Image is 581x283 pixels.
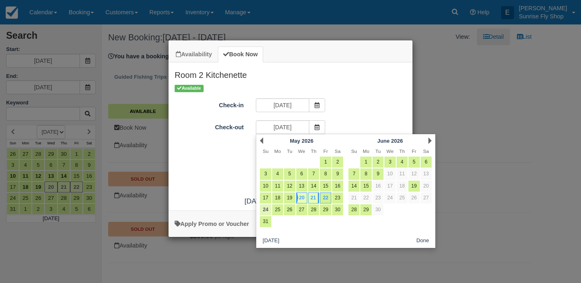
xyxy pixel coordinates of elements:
a: 1 [360,157,371,168]
a: 9 [332,168,343,179]
span: Available [175,85,204,92]
a: 22 [320,192,331,203]
a: 26 [284,204,295,215]
h2: Room 2 Kitchenette [169,62,412,84]
span: Friday [324,148,328,154]
a: 13 [421,168,432,179]
a: Prev [260,137,263,144]
span: Saturday [423,148,429,154]
a: 16 [332,181,343,192]
button: Done [413,236,432,246]
label: Check-out [169,120,250,132]
a: 27 [296,204,307,215]
span: Wednesday [386,148,393,154]
a: Book Now [218,46,263,62]
span: Thursday [399,148,405,154]
a: 29 [320,204,331,215]
a: 14 [308,181,319,192]
a: 13 [296,181,307,192]
a: Availability [171,46,217,62]
a: 4 [397,157,408,168]
a: 10 [384,168,395,179]
a: 12 [284,181,295,192]
span: Friday [412,148,416,154]
span: Monday [363,148,369,154]
a: 23 [332,192,343,203]
a: 18 [397,181,408,192]
a: 23 [373,192,384,203]
span: Thursday [311,148,317,154]
span: Sunday [263,148,268,154]
a: 17 [384,181,395,192]
span: [DATE] - [DATE] [244,197,295,205]
a: 11 [397,168,408,179]
a: 9 [373,168,384,179]
a: 20 [296,192,307,203]
a: 15 [320,181,331,192]
a: 18 [272,192,283,203]
span: Tuesday [375,148,381,154]
span: Tuesday [287,148,292,154]
a: 31 [260,216,271,227]
a: 5 [408,157,419,168]
a: 2 [332,157,343,168]
a: 20 [421,181,432,192]
a: 30 [332,204,343,215]
a: 21 [348,192,359,203]
a: 14 [348,181,359,192]
a: 21 [308,192,319,203]
a: 27 [421,192,432,203]
a: 12 [408,168,419,179]
a: 8 [320,168,331,179]
a: 7 [308,168,319,179]
a: 30 [373,204,384,215]
a: 2 [373,157,384,168]
span: Sunday [351,148,357,154]
a: 17 [260,192,271,203]
a: 3 [260,168,271,179]
a: 19 [408,181,419,192]
span: Monday [274,148,281,154]
a: 25 [397,192,408,203]
a: Next [428,137,432,144]
a: 3 [384,157,395,168]
a: 5 [284,168,295,179]
a: 10 [260,181,271,192]
a: 7 [348,168,359,179]
a: 1 [320,157,331,168]
span: 2026 [302,138,313,144]
a: 22 [360,192,371,203]
a: 26 [408,192,419,203]
a: 25 [272,204,283,215]
span: June [377,138,390,144]
button: [DATE] [259,236,282,246]
div: Item Modal [169,62,412,206]
a: 15 [360,181,371,192]
a: 24 [260,204,271,215]
a: 8 [360,168,371,179]
a: 11 [272,181,283,192]
span: Saturday [335,148,340,154]
a: 19 [284,192,295,203]
span: May [290,138,300,144]
a: 28 [308,204,319,215]
label: Check-in [169,98,250,110]
a: 16 [373,181,384,192]
a: 29 [360,204,371,215]
a: 24 [384,192,395,203]
a: 4 [272,168,283,179]
a: 28 [348,204,359,215]
span: 2026 [391,138,403,144]
a: Apply Voucher [175,221,249,227]
a: 6 [296,168,307,179]
div: : [169,196,412,206]
a: 6 [421,157,432,168]
span: Wednesday [298,148,305,154]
